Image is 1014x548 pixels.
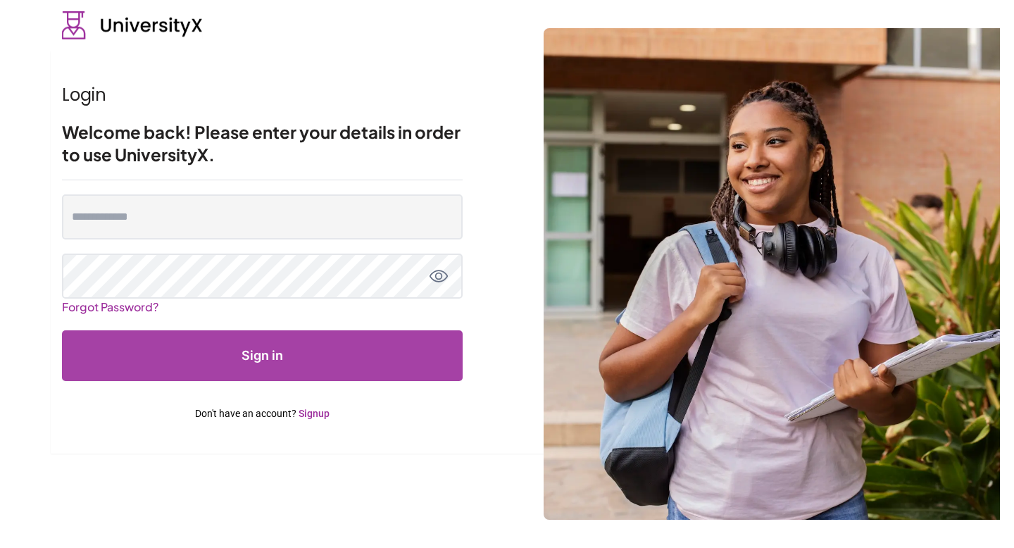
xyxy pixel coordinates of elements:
[62,120,463,166] h2: Welcome back! Please enter your details in order to use UniversityX.
[62,330,463,381] button: Submit form
[62,84,463,106] h1: Login
[62,11,203,39] img: UniversityX logo
[544,28,1000,520] img: login background
[62,294,158,320] a: Forgot Password?
[299,408,330,419] a: Signup
[62,406,463,421] p: Don't have an account?
[429,266,449,286] button: toggle password view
